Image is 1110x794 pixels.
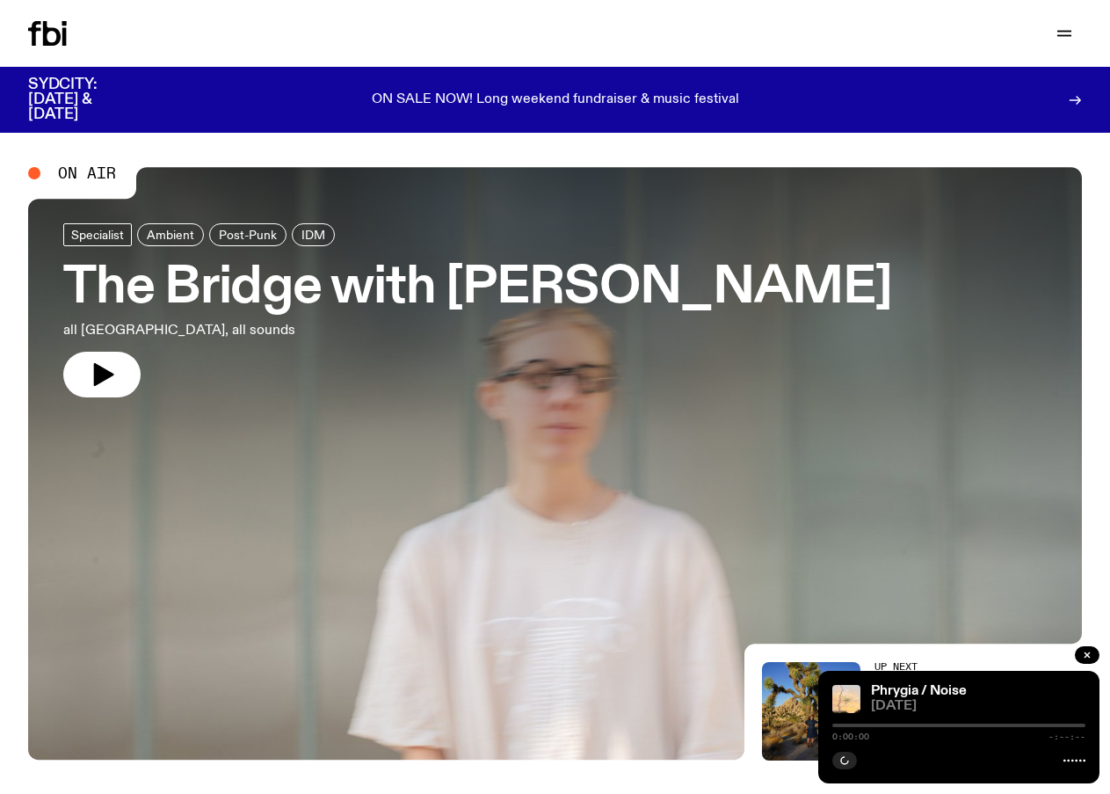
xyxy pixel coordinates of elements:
[209,223,287,246] a: Post-Punk
[871,700,1085,713] span: [DATE]
[372,92,739,108] p: ON SALE NOW! Long weekend fundraiser & music festival
[63,320,513,341] p: all [GEOGRAPHIC_DATA], all sounds
[147,228,194,241] span: Ambient
[63,223,132,246] a: Specialist
[63,264,892,313] h3: The Bridge with [PERSON_NAME]
[871,684,967,698] a: Phrygia / Noise
[63,223,892,397] a: The Bridge with [PERSON_NAME]all [GEOGRAPHIC_DATA], all sounds
[1048,732,1085,741] span: -:--:--
[762,662,860,761] img: Johanna stands in the middle distance amongst a desert scene with large cacti and trees. She is w...
[874,662,1008,672] h2: Up Next
[832,732,869,741] span: 0:00:00
[71,228,124,241] span: Specialist
[28,167,1082,760] a: Mara stands in front of a frosted glass wall wearing a cream coloured t-shirt and black glasses. ...
[292,223,335,246] a: IDM
[219,228,277,241] span: Post-Punk
[58,165,116,181] span: On Air
[301,228,325,241] span: IDM
[137,223,204,246] a: Ambient
[28,77,141,122] h3: SYDCITY: [DATE] & [DATE]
